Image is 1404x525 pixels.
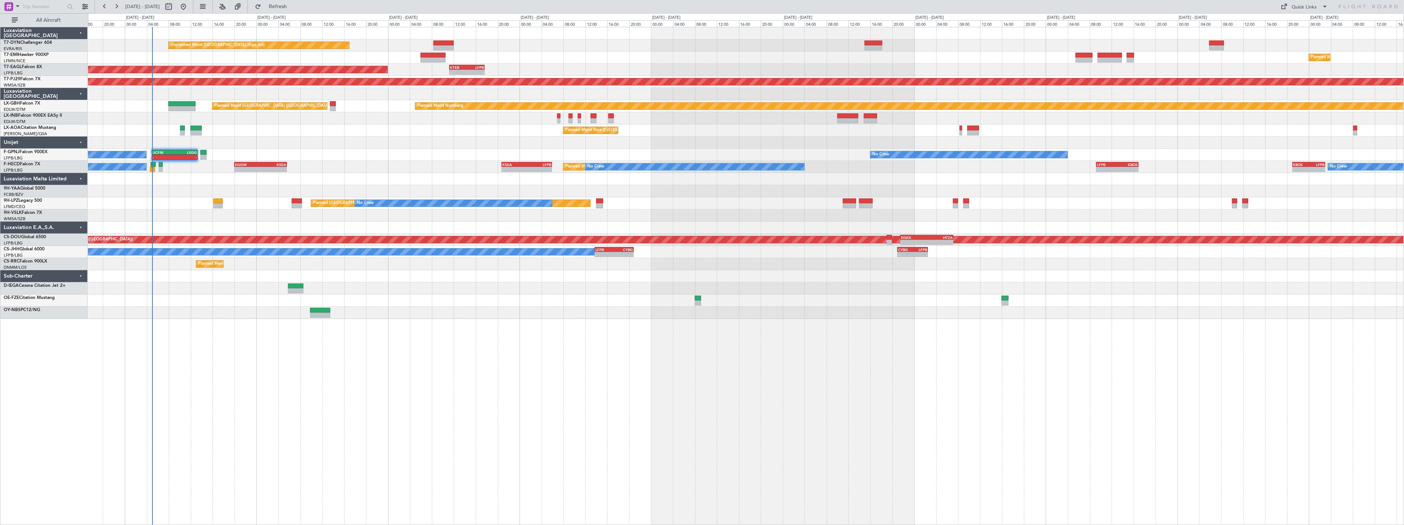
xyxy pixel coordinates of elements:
div: EGKK [901,235,927,240]
div: 20:00 [761,20,783,27]
span: CS-JHH [4,247,20,251]
div: EGGW [235,162,261,167]
div: [DATE] - [DATE] [389,15,418,21]
div: 20:00 [1155,20,1178,27]
div: Planned Maint Nurnberg [417,101,463,112]
span: D-IEGA [4,283,19,288]
div: 04:00 [410,20,432,27]
a: D-IEGACessna Citation Jet 2+ [4,283,66,288]
div: KSEA [260,162,286,167]
div: 12:00 [980,20,1002,27]
a: CS-JHHGlobal 6000 [4,247,45,251]
div: - [467,70,484,74]
a: F-GPNJFalcon 900EX [4,150,47,154]
div: 20:00 [366,20,388,27]
span: CS-DOU [4,235,21,239]
div: 00:00 [520,20,542,27]
span: OY-NBS [4,308,21,312]
a: EDLW/DTM [4,107,25,112]
div: Unplanned Maint [GEOGRAPHIC_DATA] (Riga Intl) [170,40,265,51]
a: F-HECDFalcon 7X [4,162,40,166]
div: KSEA [502,162,527,167]
div: 20:00 [103,20,125,27]
a: WMSA/SZB [4,82,25,88]
div: [DATE] - [DATE] [1047,15,1075,21]
div: LFPB [1097,162,1117,167]
div: - [175,155,197,159]
a: DNMM/LOS [4,265,27,270]
div: 04:00 [1331,20,1353,27]
div: 00:00 [1046,20,1068,27]
div: [DATE] - [DATE] [126,15,154,21]
div: 08:00 [563,20,585,27]
a: T7-PJ29Falcon 7X [4,77,41,81]
span: T7-DYN [4,40,20,45]
div: 20:00 [498,20,520,27]
div: - [152,155,175,159]
div: - [235,167,261,172]
a: OE-FZECitation Mustang [4,296,55,300]
div: LSGG [175,150,197,155]
div: 12:00 [1112,20,1134,27]
div: 04:00 [673,20,695,27]
a: 9H-YAAGlobal 5000 [4,186,45,191]
button: Refresh [251,1,296,13]
span: [DATE] - [DATE] [125,3,160,10]
a: 9H-LPZLegacy 500 [4,198,42,203]
div: Planned Maint Nice ([GEOGRAPHIC_DATA]) [565,125,647,136]
a: LX-AOACitation Mustang [4,126,56,130]
div: Planned Maint London ([GEOGRAPHIC_DATA]) [45,234,133,245]
a: EDLW/DTM [4,119,25,124]
a: EVRA/RIX [4,46,22,52]
div: LFPB [913,247,927,252]
div: KBOS [1118,162,1138,167]
div: 16:00 [1002,20,1024,27]
div: Planned Maint [GEOGRAPHIC_DATA] [1311,52,1381,63]
div: 16:00 [212,20,235,27]
div: LFPB [1309,162,1324,167]
a: LFPB/LBG [4,240,23,246]
div: CYBG [898,247,912,252]
div: 16:00 [739,20,761,27]
div: Planned Maint [GEOGRAPHIC_DATA] ([GEOGRAPHIC_DATA]) [214,101,330,112]
div: 12:00 [717,20,739,27]
div: [DATE] - [DATE] [1310,15,1338,21]
a: LFPB/LBG [4,155,23,161]
div: - [1309,167,1324,172]
div: 16:00 [870,20,893,27]
div: 12:00 [454,20,476,27]
a: LFPB/LBG [4,253,23,258]
div: - [901,240,927,244]
div: 00:00 [125,20,147,27]
div: KTEB [450,65,467,70]
a: [PERSON_NAME]/QSA [4,131,47,137]
div: CYBG [614,247,633,252]
a: CS-RRCFalcon 900LX [4,259,47,264]
div: 00:00 [783,20,805,27]
a: OY-NBSPC12/NG [4,308,40,312]
div: 16:00 [476,20,498,27]
div: 04:00 [936,20,958,27]
a: LFPB/LBG [4,168,23,173]
div: 08:00 [1353,20,1375,27]
div: - [527,167,551,172]
div: 00:00 [914,20,936,27]
span: 9H-LPZ [4,198,18,203]
div: No Crew [1330,161,1347,172]
div: - [260,167,286,172]
span: OE-FZE [4,296,19,300]
div: 00:00 [651,20,673,27]
div: - [913,252,927,257]
div: - [1097,167,1117,172]
div: - [927,240,953,244]
div: - [502,167,527,172]
div: - [595,252,614,257]
div: 04:00 [1068,20,1090,27]
div: [DATE] - [DATE] [1179,15,1207,21]
div: 12:00 [848,20,870,27]
div: - [450,70,467,74]
div: - [614,252,633,257]
div: 00:00 [1309,20,1331,27]
div: 08:00 [1090,20,1112,27]
div: LFPB [595,247,614,252]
